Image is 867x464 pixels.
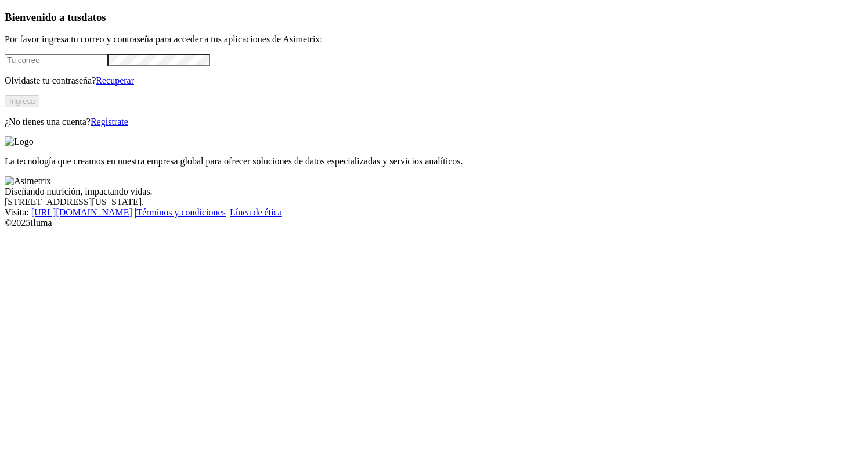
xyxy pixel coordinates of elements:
img: Logo [5,136,34,147]
img: Asimetrix [5,176,51,186]
div: Visita : | | [5,207,862,218]
a: Línea de ética [230,207,282,217]
p: ¿No tienes una cuenta? [5,117,862,127]
span: datos [81,11,106,23]
a: Recuperar [96,75,134,85]
p: Olvidaste tu contraseña? [5,75,862,86]
input: Tu correo [5,54,107,66]
a: Regístrate [91,117,128,127]
a: [URL][DOMAIN_NAME] [31,207,132,217]
p: La tecnología que creamos en nuestra empresa global para ofrecer soluciones de datos especializad... [5,156,862,167]
button: Ingresa [5,95,39,107]
div: Diseñando nutrición, impactando vidas. [5,186,862,197]
h3: Bienvenido a tus [5,11,862,24]
div: [STREET_ADDRESS][US_STATE]. [5,197,862,207]
p: Por favor ingresa tu correo y contraseña para acceder a tus aplicaciones de Asimetrix: [5,34,862,45]
div: © 2025 Iluma [5,218,862,228]
a: Términos y condiciones [136,207,226,217]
